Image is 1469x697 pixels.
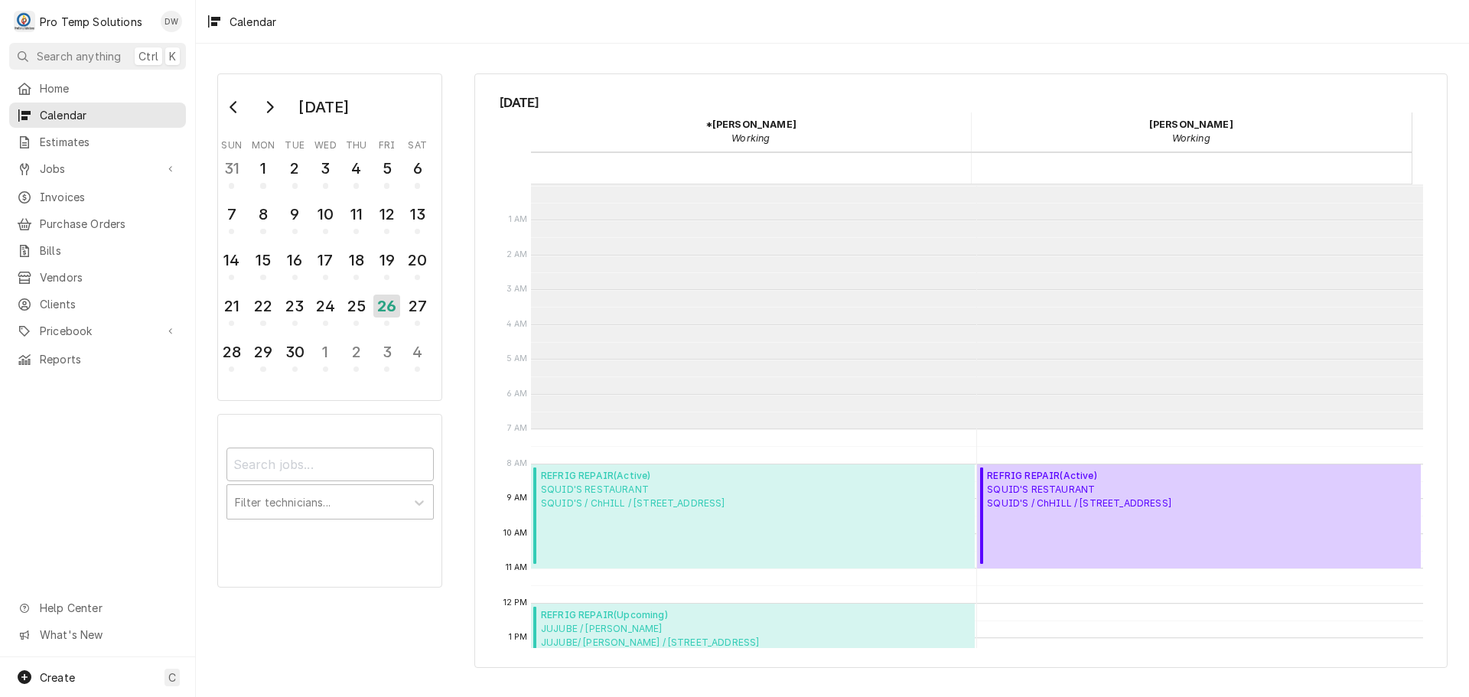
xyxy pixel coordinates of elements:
[9,238,186,263] a: Bills
[220,249,243,272] div: 14
[500,93,1423,112] span: [DATE]
[503,249,532,261] span: 2 AM
[168,669,176,686] span: C
[283,340,307,363] div: 30
[220,157,243,180] div: 31
[9,184,186,210] a: Invoices
[254,95,285,119] button: Go to next month
[40,243,178,259] span: Bills
[503,492,532,504] span: 9 AM
[217,414,442,587] div: Calendar Filters
[375,157,399,180] div: 5
[279,134,310,152] th: Tuesday
[503,283,532,295] span: 3 AM
[14,11,35,32] div: P
[502,562,532,574] span: 11 AM
[226,434,434,536] div: Calendar Filters
[283,157,307,180] div: 2
[731,132,770,144] em: Working
[406,249,429,272] div: 20
[705,119,796,130] strong: *[PERSON_NAME]
[40,189,178,205] span: Invoices
[251,157,275,180] div: 1
[344,249,368,272] div: 18
[541,483,725,510] span: SQUID'S RESTAURANT SQUID'S / ChHILL / [STREET_ADDRESS]
[220,340,243,363] div: 28
[541,622,759,650] span: JUJUBE / [PERSON_NAME] JUJUBE/ [PERSON_NAME] / [STREET_ADDRESS]
[283,203,307,226] div: 9
[40,107,178,123] span: Calendar
[217,73,442,401] div: Calendar Day Picker
[977,464,1422,569] div: REFRIG REPAIR(Active)SQUID'S RESTAURANTSQUID'S / ChHILL / [STREET_ADDRESS]
[500,597,532,609] span: 12 PM
[531,112,972,151] div: *Kevin Williams - Working
[531,604,975,656] div: [Service] REFRIG REPAIR JUJUBE / CH HILL JUJUBE/ CH HILL / 1201 Raleigh Rd, Chapel Hill, NC 27517...
[500,527,532,539] span: 10 AM
[314,340,337,363] div: 1
[219,95,249,119] button: Go to previous month
[40,216,178,232] span: Purchase Orders
[314,157,337,180] div: 3
[971,112,1412,151] div: Dakota Williams - Working
[373,295,400,318] div: 26
[375,203,399,226] div: 12
[474,73,1448,668] div: Calendar Calendar
[9,595,186,620] a: Go to Help Center
[40,323,155,339] span: Pricebook
[220,203,243,226] div: 7
[40,80,178,96] span: Home
[372,134,402,152] th: Friday
[226,448,434,481] input: Search jobs...
[531,464,975,569] div: REFRIG REPAIR(Active)SQUID'S RESTAURANTSQUID'S / ChHILL / [STREET_ADDRESS]
[503,388,532,400] span: 6 AM
[9,43,186,70] button: Search anythingCtrlK
[161,11,182,32] div: DW
[9,318,186,344] a: Go to Pricebook
[406,340,429,363] div: 4
[541,469,725,483] span: REFRIG REPAIR ( Active )
[977,464,1422,569] div: [Service] REFRIG REPAIR SQUID'S RESTAURANT SQUID'S / ChHILL / 1201 Fordham Blvd, Chapel Hill, NC ...
[9,129,186,155] a: Estimates
[406,157,429,180] div: 6
[40,351,178,367] span: Reports
[344,340,368,363] div: 2
[9,622,186,647] a: Go to What's New
[40,269,178,285] span: Vendors
[251,340,275,363] div: 29
[293,94,354,120] div: [DATE]
[138,48,158,64] span: Ctrl
[40,627,177,643] span: What's New
[987,469,1171,483] span: REFRIG REPAIR ( Active )
[40,296,178,312] span: Clients
[375,340,399,363] div: 3
[37,48,121,64] span: Search anything
[9,211,186,236] a: Purchase Orders
[251,203,275,226] div: 8
[40,671,75,684] span: Create
[217,134,247,152] th: Sunday
[220,295,243,318] div: 21
[402,134,433,152] th: Saturday
[531,464,975,569] div: [Service] REFRIG REPAIR SQUID'S RESTAURANT SQUID'S / ChHILL / 1201 Fordham Blvd, Chapel Hill, NC ...
[531,604,975,656] div: REFRIG REPAIR(Upcoming)JUJUBE / [PERSON_NAME]JUJUBE/ [PERSON_NAME] / [STREET_ADDRESS]
[251,295,275,318] div: 22
[9,347,186,372] a: Reports
[14,11,35,32] div: Pro Temp Solutions's Avatar
[314,249,337,272] div: 17
[314,295,337,318] div: 24
[9,76,186,101] a: Home
[40,600,177,616] span: Help Center
[9,292,186,317] a: Clients
[503,353,532,365] span: 5 AM
[344,157,368,180] div: 4
[503,422,532,435] span: 7 AM
[283,249,307,272] div: 16
[341,134,372,152] th: Thursday
[40,14,142,30] div: Pro Temp Solutions
[40,134,178,150] span: Estimates
[375,249,399,272] div: 19
[314,203,337,226] div: 10
[344,203,368,226] div: 11
[1149,119,1233,130] strong: [PERSON_NAME]
[169,48,176,64] span: K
